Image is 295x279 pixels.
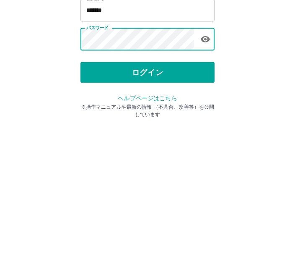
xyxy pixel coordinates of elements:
[118,178,177,185] a: ヘルプページはこちら
[80,145,215,166] button: ログイン
[80,186,215,201] p: ※操作マニュアルや最新の情報 （不具合、改善等）を公開しています
[86,108,109,114] label: パスワード
[120,53,175,69] h2: ログイン
[86,78,104,85] label: 社員番号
